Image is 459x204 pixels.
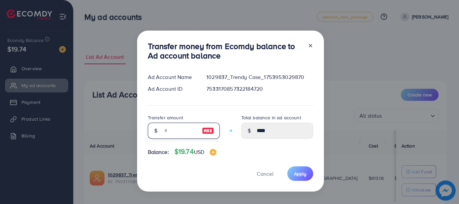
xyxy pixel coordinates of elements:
[294,170,306,177] span: Apply
[148,41,302,61] h3: Transfer money from Ecomdy balance to Ad account balance
[210,149,216,156] img: image
[201,85,318,93] div: 7533170857322184720
[287,166,313,181] button: Apply
[202,127,214,135] img: image
[148,114,183,121] label: Transfer amount
[142,73,201,81] div: Ad Account Name
[241,114,301,121] label: Total balance in ad account
[148,148,169,156] span: Balance:
[142,85,201,93] div: Ad Account ID
[257,170,274,177] span: Cancel
[174,148,216,156] h4: $19.74
[248,166,282,181] button: Cancel
[194,148,204,156] span: USD
[201,73,318,81] div: 1029837_Trendy Case_1753953029870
